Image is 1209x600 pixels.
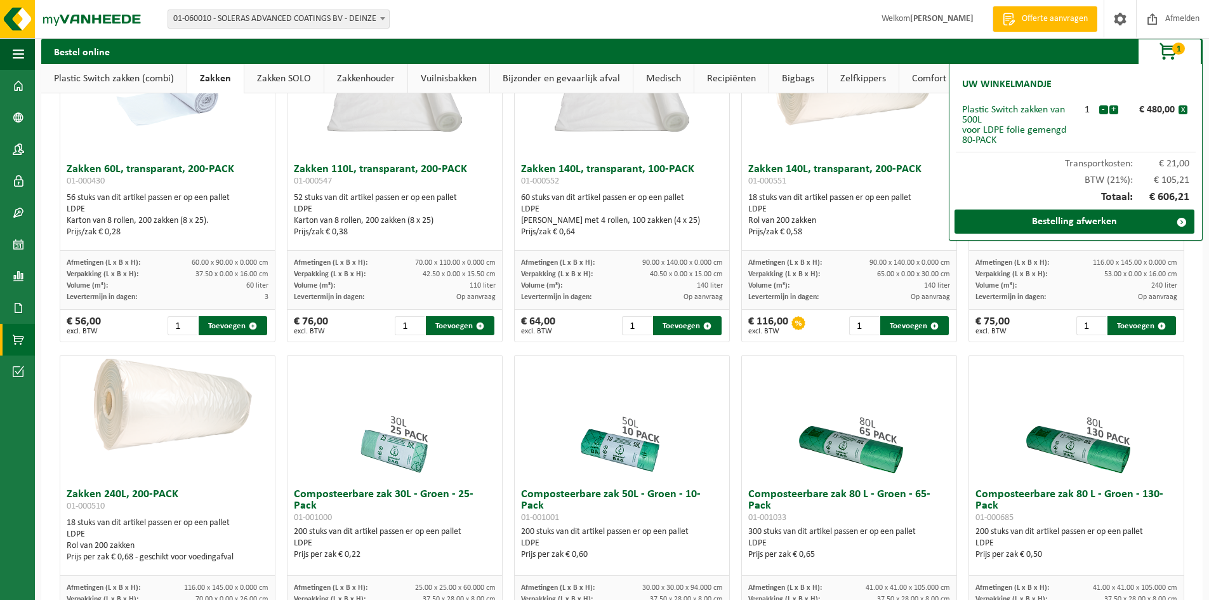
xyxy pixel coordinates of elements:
[521,259,595,267] span: Afmetingen (L x B x H):
[748,584,822,592] span: Afmetingen (L x B x H):
[408,64,489,93] a: Vuilnisbakken
[521,538,723,549] div: LDPE
[104,30,231,157] img: 01-000430
[426,316,494,335] button: Toevoegen
[684,293,723,301] span: Op aanvraag
[956,169,1196,185] div: BTW (21%):
[1172,43,1185,55] span: 1
[294,164,496,189] h3: Zakken 110L, transparant, 200-PACK
[521,164,723,189] h3: Zakken 140L, transparant, 100-PACK
[67,328,101,335] span: excl. BTW
[1076,316,1106,335] input: 1
[558,356,685,483] img: 01-001001
[67,282,108,290] span: Volume (m³):
[975,328,1010,335] span: excl. BTW
[521,215,723,227] div: [PERSON_NAME] met 4 rollen, 100 zakken (4 x 25)
[1093,584,1177,592] span: 41.00 x 41.00 x 105.000 cm
[697,282,723,290] span: 140 liter
[748,215,950,227] div: Rol van 200 zakken
[294,549,496,561] div: Prijs per zak € 0,22
[748,328,788,335] span: excl. BTW
[294,293,364,301] span: Levertermijn in dagen:
[67,517,268,563] div: 18 stuks van dit artikel passen er op een pallet
[869,259,950,267] span: 90.00 x 140.00 x 0.000 cm
[748,549,950,561] div: Prijs per zak € 0,65
[748,316,788,335] div: € 116,00
[521,526,723,561] div: 200 stuks van dit artikel passen er op een pallet
[975,549,1177,561] div: Prijs per zak € 0,50
[199,316,267,335] button: Toevoegen
[748,526,950,561] div: 300 stuks van dit artikel passen er op een pallet
[67,227,268,238] div: Prijs/zak € 0,28
[521,227,723,238] div: Prijs/zak € 0,64
[1121,105,1179,115] div: € 480,00
[521,316,555,335] div: € 64,00
[67,293,137,301] span: Levertermijn in dagen:
[67,584,140,592] span: Afmetingen (L x B x H):
[294,526,496,561] div: 200 stuks van dit artikel passen er op een pallet
[975,259,1049,267] span: Afmetingen (L x B x H):
[993,6,1097,32] a: Offerte aanvragen
[849,316,879,335] input: 1
[521,489,723,523] h3: Composteerbare zak 50L - Groen - 10-Pack
[521,549,723,561] div: Prijs per zak € 0,60
[294,215,496,227] div: Karton van 8 rollen, 200 zakken (8 x 25)
[911,293,950,301] span: Op aanvraag
[975,282,1017,290] span: Volume (m³):
[975,489,1177,523] h3: Composteerbare zak 80 L - Groen - 130-Pack
[748,259,822,267] span: Afmetingen (L x B x H):
[521,328,555,335] span: excl. BTW
[521,293,591,301] span: Levertermijn in dagen:
[521,584,595,592] span: Afmetingen (L x B x H):
[748,192,950,238] div: 18 stuks van dit artikel passen er op een pallet
[324,64,407,93] a: Zakkenhouder
[866,584,950,592] span: 41.00 x 41.00 x 105.000 cm
[67,502,105,511] span: 01-000510
[294,282,335,290] span: Volume (m³):
[1099,105,1108,114] button: -
[294,316,328,335] div: € 76,00
[653,316,722,335] button: Toevoegen
[294,204,496,215] div: LDPE
[67,529,268,540] div: LDPE
[415,259,496,267] span: 70.00 x 110.00 x 0.000 cm
[975,270,1047,278] span: Verpakking (L x B x H):
[184,584,268,592] span: 116.00 x 145.00 x 0.000 cm
[1076,105,1099,115] div: 1
[1138,293,1177,301] span: Op aanvraag
[294,259,367,267] span: Afmetingen (L x B x H):
[769,64,827,93] a: Bigbags
[456,293,496,301] span: Op aanvraag
[294,270,366,278] span: Verpakking (L x B x H):
[955,210,1194,234] a: Bestelling afwerken
[195,270,268,278] span: 37.50 x 0.00 x 16.00 cm
[975,526,1177,561] div: 200 stuks van dit artikel passen er op een pallet
[975,316,1010,335] div: € 75,00
[168,10,389,28] span: 01-060010 - SOLERAS ADVANCED COATINGS BV - DEINZE
[975,513,1014,523] span: 01-000685
[1133,192,1190,203] span: € 606,21
[294,489,496,523] h3: Composteerbare zak 30L - Groen - 25-Pack
[521,192,723,238] div: 60 stuks van dit artikel passen er op een pallet
[956,152,1196,169] div: Transportkosten:
[415,584,496,592] span: 25.00 x 25.00 x 60.000 cm
[67,540,268,552] div: Rol van 200 zakken
[67,215,268,227] div: Karton van 8 rollen, 200 zakken (8 x 25).
[694,64,769,93] a: Recipiënten
[899,64,998,93] a: Comfort artikelen
[168,10,390,29] span: 01-060010 - SOLERAS ADVANCED COATINGS BV - DEINZE
[622,316,652,335] input: 1
[975,538,1177,549] div: LDPE
[67,270,138,278] span: Verpakking (L x B x H):
[1093,259,1177,267] span: 116.00 x 145.00 x 0.000 cm
[67,192,268,238] div: 56 stuks van dit artikel passen er op een pallet
[956,185,1196,210] div: Totaal:
[642,584,723,592] span: 30.00 x 30.00 x 94.000 cm
[294,584,367,592] span: Afmetingen (L x B x H):
[521,204,723,215] div: LDPE
[331,356,458,483] img: 01-001000
[41,64,187,93] a: Plastic Switch zakken (combi)
[748,538,950,549] div: LDPE
[748,164,950,189] h3: Zakken 140L, transparant, 200-PACK
[521,513,559,523] span: 01-001001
